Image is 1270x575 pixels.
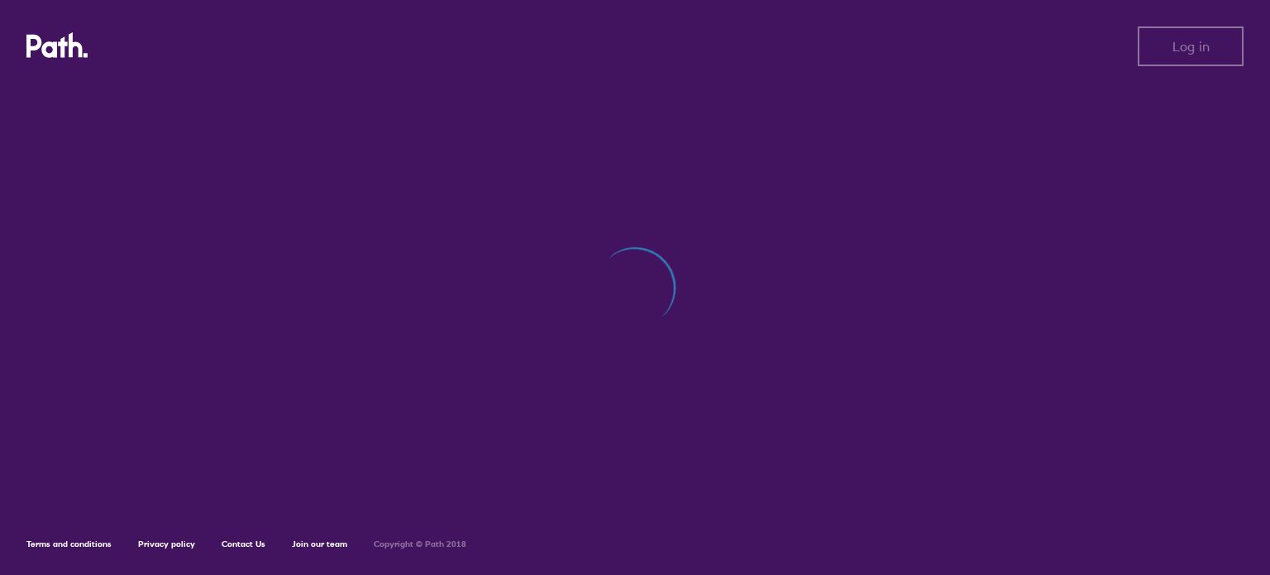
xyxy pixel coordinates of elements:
[26,539,112,549] a: Terms and conditions
[1172,39,1210,54] span: Log in
[292,539,347,549] a: Join our team
[222,539,265,549] a: Contact Us
[1138,26,1244,66] button: Log in
[138,539,195,549] a: Privacy policy
[374,539,466,549] h6: Copyright © Path 2018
